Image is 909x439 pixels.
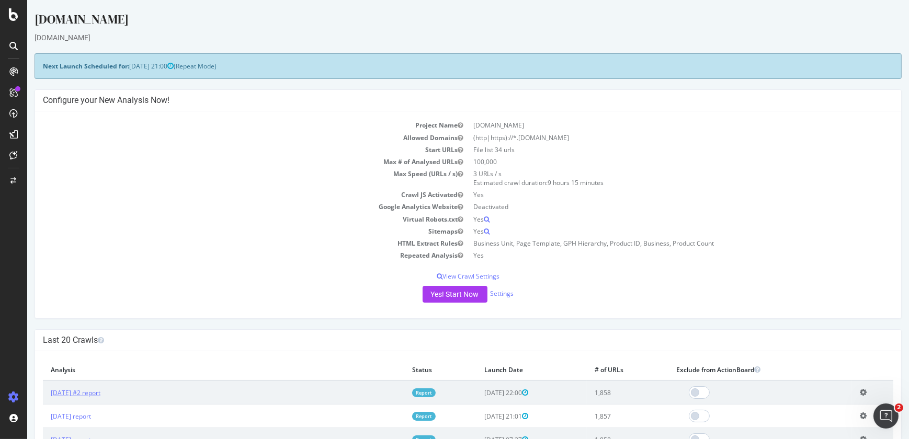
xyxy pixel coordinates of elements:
[16,359,377,380] th: Analysis
[441,168,866,189] td: 3 URLs / s Estimated crawl duration:
[385,412,408,421] a: Report
[449,359,560,380] th: Launch Date
[441,119,866,131] td: [DOMAIN_NAME]
[895,403,903,412] span: 2
[16,95,866,106] h4: Configure your New Analysis Now!
[16,201,441,213] td: Google Analytics Website
[441,237,866,249] td: Business Unit, Page Template, GPH Hierarchy, Product ID, Business, Product Count
[16,168,441,189] td: Max Speed (URLs / s)
[441,144,866,156] td: File list 34 urls
[377,359,449,380] th: Status
[7,32,874,43] div: [DOMAIN_NAME]
[102,62,146,71] span: [DATE] 21:00
[873,403,899,429] iframe: Intercom live chat
[16,249,441,261] td: Repeated Analysis
[385,388,408,397] a: Report
[16,144,441,156] td: Start URLs
[457,412,502,421] span: [DATE] 21:01
[16,132,441,144] td: Allowed Domains
[7,10,874,32] div: [DOMAIN_NAME]
[560,359,641,380] th: # of URLs
[441,225,866,237] td: Yes
[16,335,866,345] h4: Last 20 Crawls
[560,380,641,405] td: 1,858
[560,405,641,428] td: 1,857
[7,53,874,79] div: (Repeat Mode)
[441,156,866,168] td: 100,000
[16,189,441,201] td: Crawl JS Activated
[641,359,825,380] th: Exclude from ActionBoard
[457,388,502,397] span: [DATE] 22:00
[16,272,866,281] p: View Crawl Settings
[441,213,866,225] td: Yes
[16,156,441,168] td: Max # of Analysed URLs
[441,132,866,144] td: (http|https)://*.[DOMAIN_NAME]
[441,189,866,201] td: Yes
[16,62,102,71] strong: Next Launch Scheduled for:
[463,289,487,298] a: Settings
[16,213,441,225] td: Virtual Robots.txt
[16,225,441,237] td: Sitemaps
[520,178,576,187] span: 9 hours 15 minutes
[24,388,73,397] a: [DATE] #2 report
[16,237,441,249] td: HTML Extract Rules
[395,286,460,303] button: Yes! Start Now
[441,249,866,261] td: Yes
[16,119,441,131] td: Project Name
[441,201,866,213] td: Deactivated
[24,412,64,421] a: [DATE] report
